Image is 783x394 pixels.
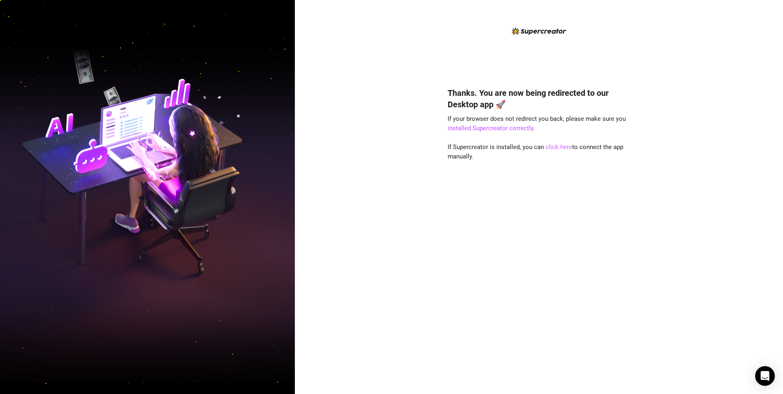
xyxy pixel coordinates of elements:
a: click here [545,143,572,151]
h4: Thanks. You are now being redirected to our Desktop app 🚀 [448,87,630,110]
a: installed Supercreator correctly [448,125,533,132]
img: logo-BBDzfeDw.svg [512,27,566,35]
span: If Supercreator is installed, you can to connect the app manually. [448,143,623,161]
div: Open Intercom Messenger [755,366,775,386]
span: If your browser does not redirect you back, please make sure you . [448,115,626,132]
